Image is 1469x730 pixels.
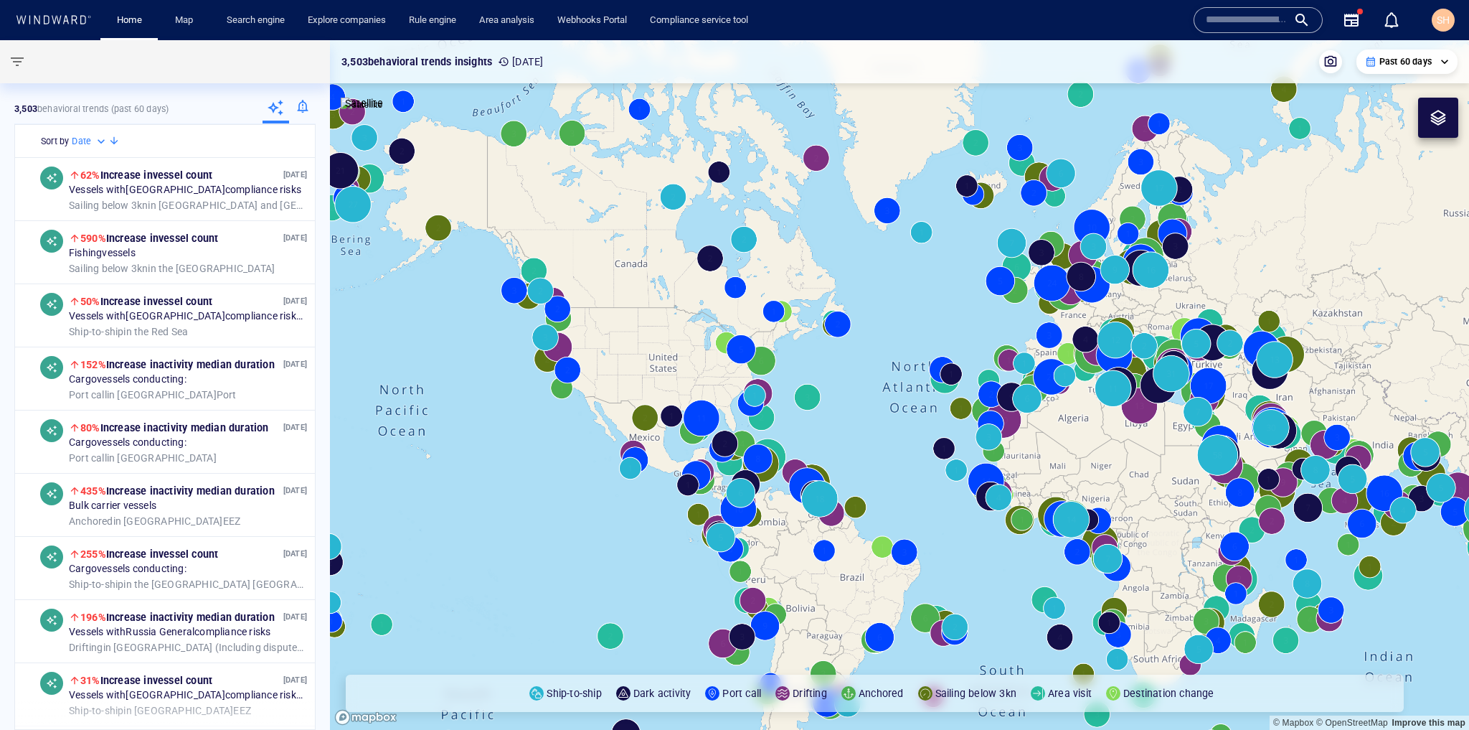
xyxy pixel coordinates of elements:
[80,359,106,370] span: 152%
[221,8,291,33] a: Search engine
[69,199,148,210] span: Sailing below 3kn
[80,233,218,244] span: Increase in vessel count
[80,548,218,560] span: Increase in vessel count
[403,8,462,33] a: Rule engine
[80,548,106,560] span: 255%
[1365,55,1449,68] div: Past 60 days
[80,422,100,434] span: 80%
[498,53,543,70] p: [DATE]
[644,8,754,33] a: Compliance service tool
[1429,6,1458,34] button: SH
[283,484,307,497] p: [DATE]
[69,325,188,338] span: in the Red Sea
[72,134,91,149] h6: Date
[283,294,307,308] p: [DATE]
[69,578,307,591] span: in the [GEOGRAPHIC_DATA] [GEOGRAPHIC_DATA]
[80,612,275,623] span: Increase in activity median duration
[859,685,904,702] p: Anchored
[283,547,307,561] p: [DATE]
[106,8,152,33] button: Home
[69,500,156,513] span: Bulk carrier vessels
[80,233,106,244] span: 590%
[793,685,827,702] p: Drifting
[1123,685,1214,702] p: Destination change
[1273,718,1313,728] a: Mapbox
[302,8,392,33] a: Explore companies
[80,359,275,370] span: Increase in activity median duration
[69,641,307,654] span: in [GEOGRAPHIC_DATA] (Including disputed area) EEZ
[69,451,217,464] span: in [GEOGRAPHIC_DATA]
[345,95,383,112] p: Satellite
[69,436,186,449] span: Cargo vessels conducting:
[111,8,148,33] a: Home
[69,578,123,589] span: Ship-to-ship
[69,262,275,275] span: in the [GEOGRAPHIC_DATA]
[1383,11,1400,29] div: Notification center
[1379,55,1432,68] p: Past 60 days
[283,421,307,434] p: [DATE]
[283,357,307,371] p: [DATE]
[722,685,761,702] p: Port call
[935,685,1016,702] p: Sailing below 3kn
[69,626,270,639] span: Vessels with Russia General compliance risks
[330,40,1469,730] canvas: Map
[69,641,103,652] span: Drifting
[341,98,383,112] img: satellite
[283,168,307,182] p: [DATE]
[169,8,204,33] a: Map
[69,325,123,337] span: Ship-to-ship
[80,675,100,686] span: 31%
[334,709,397,726] a: Mapbox logo
[283,231,307,245] p: [DATE]
[1437,14,1450,26] span: SH
[633,685,691,702] p: Dark activity
[80,296,100,307] span: 50%
[69,451,107,463] span: Port call
[80,169,212,181] span: Increase in vessel count
[69,388,237,401] span: in [GEOGRAPHIC_DATA] Port
[14,103,37,114] strong: 3,503
[69,184,301,197] span: Vessels with [GEOGRAPHIC_DATA] compliance risks
[69,247,136,260] span: Fishing vessels
[14,103,169,116] p: behavioral trends (Past 60 days)
[69,310,307,323] span: Vessels with [GEOGRAPHIC_DATA] compliance risks conducting:
[72,134,108,149] div: Date
[1316,718,1388,728] a: OpenStreetMap
[80,612,106,623] span: 196%
[80,296,212,307] span: Increase in vessel count
[473,8,540,33] a: Area analysis
[80,485,106,497] span: 435%
[69,262,148,273] span: Sailing below 3kn
[1048,685,1092,702] p: Area visit
[69,388,107,400] span: Port call
[552,8,633,33] a: Webhooks Portal
[80,169,100,181] span: 62%
[341,53,492,70] p: 3,503 behavioral trends insights
[164,8,209,33] button: Map
[80,675,212,686] span: Increase in vessel count
[41,134,69,149] h6: Sort by
[69,373,186,386] span: Cargo vessels conducting:
[80,485,275,497] span: Increase in activity median duration
[69,515,113,526] span: Anchored
[283,673,307,687] p: [DATE]
[69,689,307,702] span: Vessels with [GEOGRAPHIC_DATA] compliance risks conducting:
[283,610,307,624] p: [DATE]
[547,685,601,702] p: Ship-to-ship
[1392,718,1465,728] a: Map feedback
[69,199,307,212] span: in [GEOGRAPHIC_DATA] and [GEOGRAPHIC_DATA] EEZ
[69,515,240,528] span: in [GEOGRAPHIC_DATA] EEZ
[1408,665,1458,719] iframe: Chat
[69,563,186,576] span: Cargo vessels conducting:
[80,422,269,434] span: Increase in activity median duration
